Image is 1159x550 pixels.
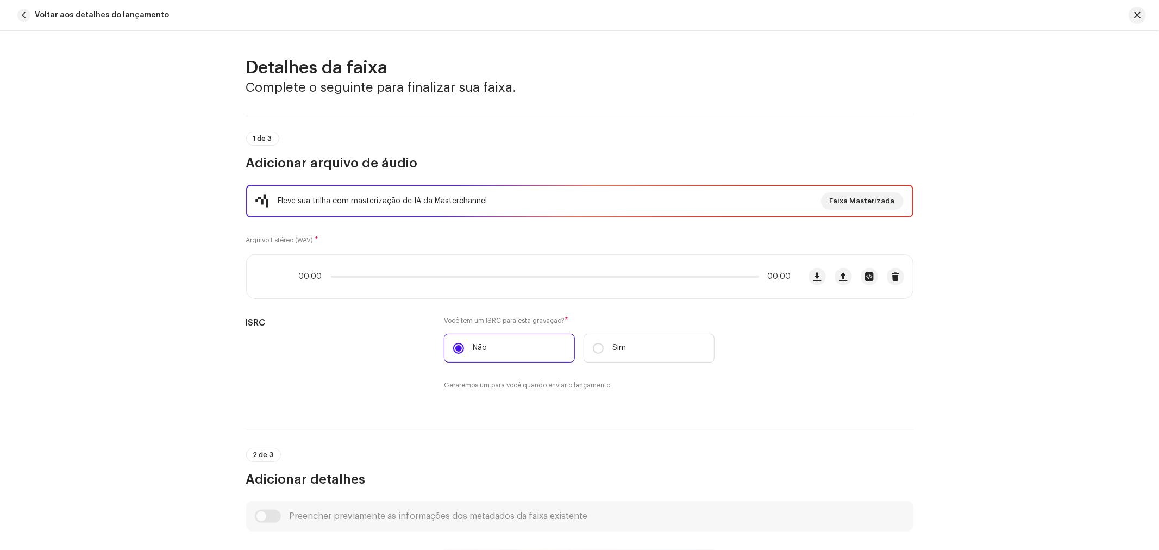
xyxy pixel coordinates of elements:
span: 00:00 [299,272,327,281]
span: 2 de 3 [253,452,274,458]
label: Você tem um ISRC para esta gravação? [444,316,715,325]
h3: Adicionar arquivo de áudio [246,154,913,172]
div: Eleve sua trilha com masterização de IA da Masterchannel [278,195,487,208]
h3: Adicionar detalhes [246,471,913,488]
button: Faixa Masterizada [821,192,904,210]
small: Arquivo Estéreo (WAV) [246,237,314,243]
small: Geraremos um para você quando enviar o lançamento. [444,380,612,391]
p: Sim [612,342,626,354]
span: Faixa Masterizada [830,190,895,212]
p: Não [473,342,487,354]
span: 00:00 [763,272,791,281]
h2: Detalhes da faixa [246,57,913,79]
h5: ISRC [246,316,427,329]
h3: Complete o seguinte para finalizar sua faixa. [246,79,913,96]
span: 1 de 3 [253,135,272,142]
